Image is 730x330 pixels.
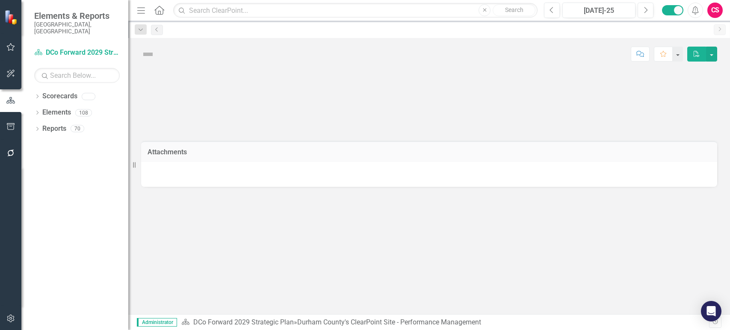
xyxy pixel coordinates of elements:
[565,6,632,16] div: [DATE]-25
[505,6,523,13] span: Search
[4,9,19,24] img: ClearPoint Strategy
[42,91,77,101] a: Scorecards
[34,11,120,21] span: Elements & Reports
[181,318,709,327] div: »
[707,3,723,18] button: CS
[42,124,66,134] a: Reports
[34,48,120,58] a: DCo Forward 2029 Strategic Plan
[297,318,481,326] div: Durham County's ClearPoint Site - Performance Management
[173,3,538,18] input: Search ClearPoint...
[148,148,711,156] h3: Attachments
[34,21,120,35] small: [GEOGRAPHIC_DATA], [GEOGRAPHIC_DATA]
[137,318,177,327] span: Administrator
[75,109,92,116] div: 108
[71,125,84,133] div: 70
[42,108,71,118] a: Elements
[34,68,120,83] input: Search Below...
[562,3,635,18] button: [DATE]-25
[493,4,535,16] button: Search
[141,47,155,61] img: Not Defined
[193,318,294,326] a: DCo Forward 2029 Strategic Plan
[701,301,721,321] div: Open Intercom Messenger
